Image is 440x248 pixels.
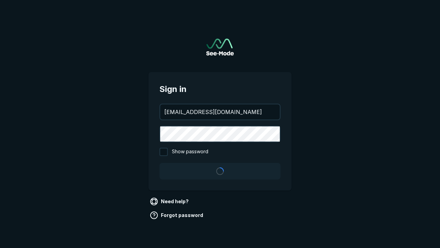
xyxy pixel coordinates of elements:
a: Go to sign in [206,39,234,55]
a: Need help? [148,196,191,207]
a: Forgot password [148,210,206,221]
img: See-Mode Logo [206,39,234,55]
span: Sign in [159,83,280,95]
input: your@email.com [160,104,280,120]
span: Show password [172,148,208,156]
